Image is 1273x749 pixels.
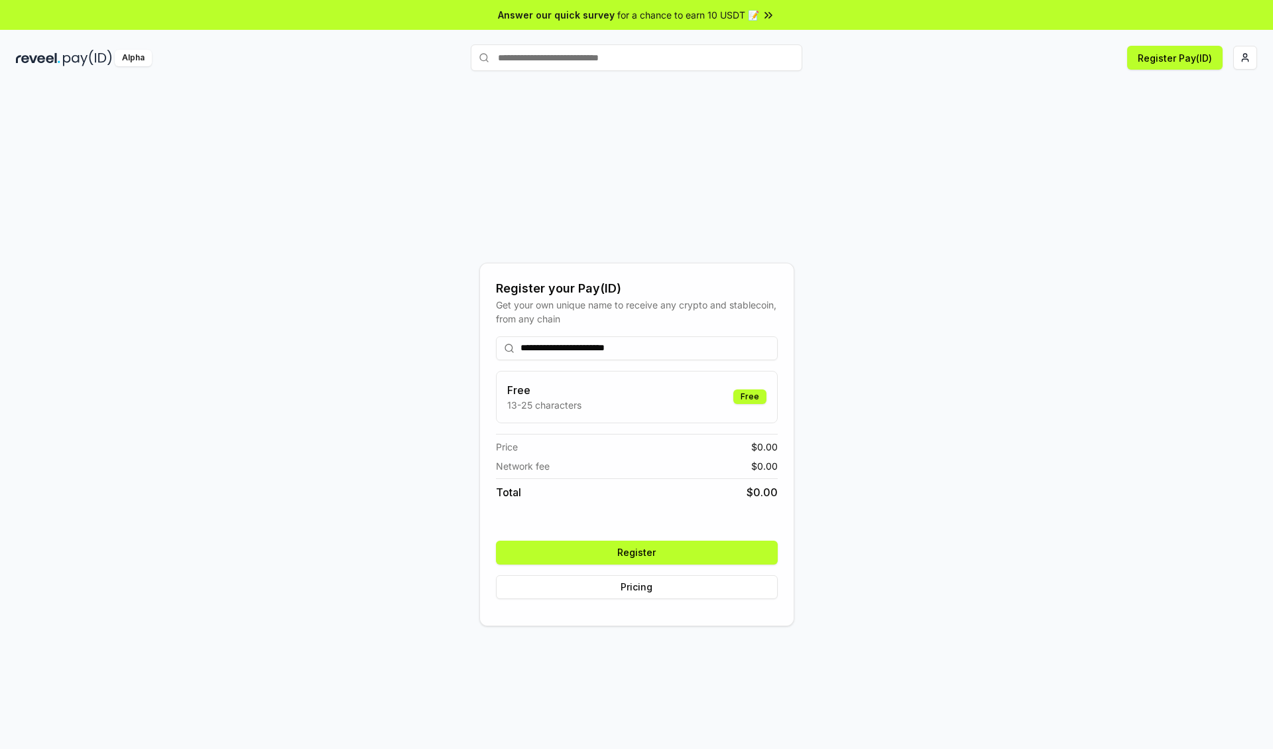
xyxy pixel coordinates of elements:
[496,575,778,599] button: Pricing
[507,382,581,398] h3: Free
[751,440,778,454] span: $ 0.00
[498,8,615,22] span: Answer our quick survey
[496,298,778,326] div: Get your own unique name to receive any crypto and stablecoin, from any chain
[115,50,152,66] div: Alpha
[733,389,766,404] div: Free
[507,398,581,412] p: 13-25 characters
[496,484,521,500] span: Total
[751,459,778,473] span: $ 0.00
[496,459,550,473] span: Network fee
[1127,46,1223,70] button: Register Pay(ID)
[617,8,759,22] span: for a chance to earn 10 USDT 📝
[496,279,778,298] div: Register your Pay(ID)
[16,50,60,66] img: reveel_dark
[496,440,518,454] span: Price
[747,484,778,500] span: $ 0.00
[496,541,778,565] button: Register
[63,50,112,66] img: pay_id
